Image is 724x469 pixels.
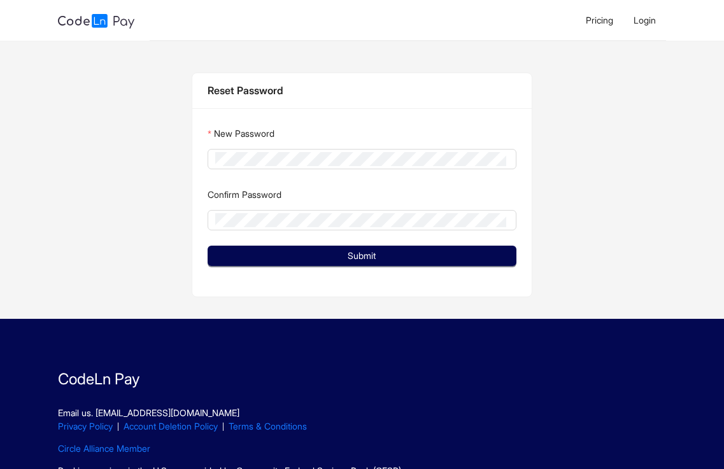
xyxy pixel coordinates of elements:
[208,246,516,266] button: Submit
[215,152,506,166] input: New Password
[58,368,666,391] p: CodeLn Pay
[58,443,150,454] a: Circle Alliance Member
[58,407,239,418] a: Email us. [EMAIL_ADDRESS][DOMAIN_NAME]
[58,421,113,431] a: Privacy Policy
[208,185,281,205] label: Confirm Password
[634,15,656,25] span: Login
[215,213,506,227] input: Confirm Password
[208,83,516,99] div: Reset Password
[229,421,307,431] a: Terms & Conditions
[348,249,376,263] span: Submit
[58,14,134,29] img: logo
[586,15,613,25] span: Pricing
[124,421,218,431] a: Account Deletion Policy
[208,123,274,144] label: New Password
